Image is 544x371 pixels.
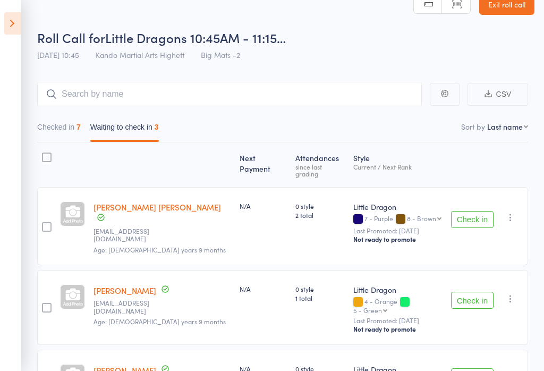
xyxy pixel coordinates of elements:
div: Next Payment [235,147,291,182]
div: Not ready to promote [353,235,442,243]
small: Last Promoted: [DATE] [353,317,442,324]
button: Check in [451,292,494,309]
span: Age: [DEMOGRAPHIC_DATA] years 9 months [93,245,226,254]
small: lia.pacquola@gmail.com [93,299,163,315]
span: Age: [DEMOGRAPHIC_DATA] years 9 months [93,317,226,326]
div: 7 - Purple [353,215,442,224]
small: Last Promoted: [DATE] [353,227,442,234]
span: 0 style [295,201,345,210]
div: Last name [487,121,523,132]
span: [DATE] 10:45 [37,49,79,60]
div: 8 - Brown [407,215,436,222]
button: CSV [467,83,528,106]
div: 7 [76,123,81,131]
span: 0 style [295,284,345,293]
div: N/A [240,284,287,293]
span: Kando Martial Arts Highett [96,49,184,60]
div: Atten­dances [291,147,349,182]
div: Current / Next Rank [353,163,442,170]
span: Big Mats -2 [201,49,240,60]
div: Little Dragon [353,201,442,212]
div: Style [349,147,446,182]
span: 1 total [295,293,345,302]
div: 5 - Green [353,307,382,314]
button: Checked in7 [37,117,81,142]
div: 4 - Orange [353,298,442,314]
div: N/A [240,201,287,210]
small: taniatambi@gmail.com [93,227,163,243]
span: Roll Call for [37,29,105,46]
span: 2 total [295,210,345,220]
a: [PERSON_NAME] [93,285,156,296]
div: 3 [155,123,159,131]
div: Little Dragon [353,284,442,295]
button: Waiting to check in3 [90,117,159,142]
a: [PERSON_NAME] [PERSON_NAME] [93,201,221,213]
input: Search by name [37,82,422,106]
span: Little Dragons 10:45AM - 11:15… [105,29,286,46]
button: Check in [451,211,494,228]
div: Not ready to promote [353,325,442,333]
div: since last grading [295,163,345,177]
label: Sort by [461,121,485,132]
